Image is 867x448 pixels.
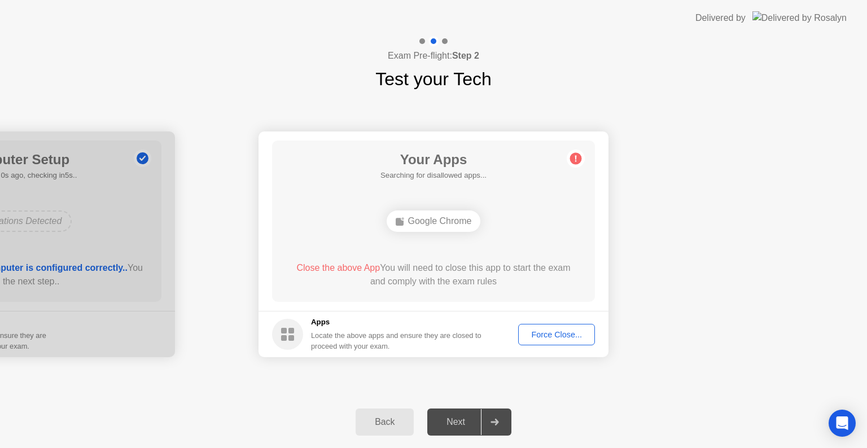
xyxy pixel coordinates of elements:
h4: Exam Pre-flight: [388,49,479,63]
div: Back [359,417,410,427]
img: Delivered by Rosalyn [752,11,847,24]
span: Close the above App [296,263,380,273]
h1: Your Apps [380,150,487,170]
h5: Searching for disallowed apps... [380,170,487,181]
div: Google Chrome [387,210,481,232]
div: Open Intercom Messenger [829,410,856,437]
button: Force Close... [518,324,595,345]
button: Back [356,409,414,436]
div: You will need to close this app to start the exam and comply with the exam rules [288,261,579,288]
div: Force Close... [522,330,591,339]
b: Step 2 [452,51,479,60]
div: Next [431,417,481,427]
h1: Test your Tech [375,65,492,93]
button: Next [427,409,511,436]
h5: Apps [311,317,482,328]
div: Locate the above apps and ensure they are closed to proceed with your exam. [311,330,482,352]
div: Delivered by [695,11,746,25]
